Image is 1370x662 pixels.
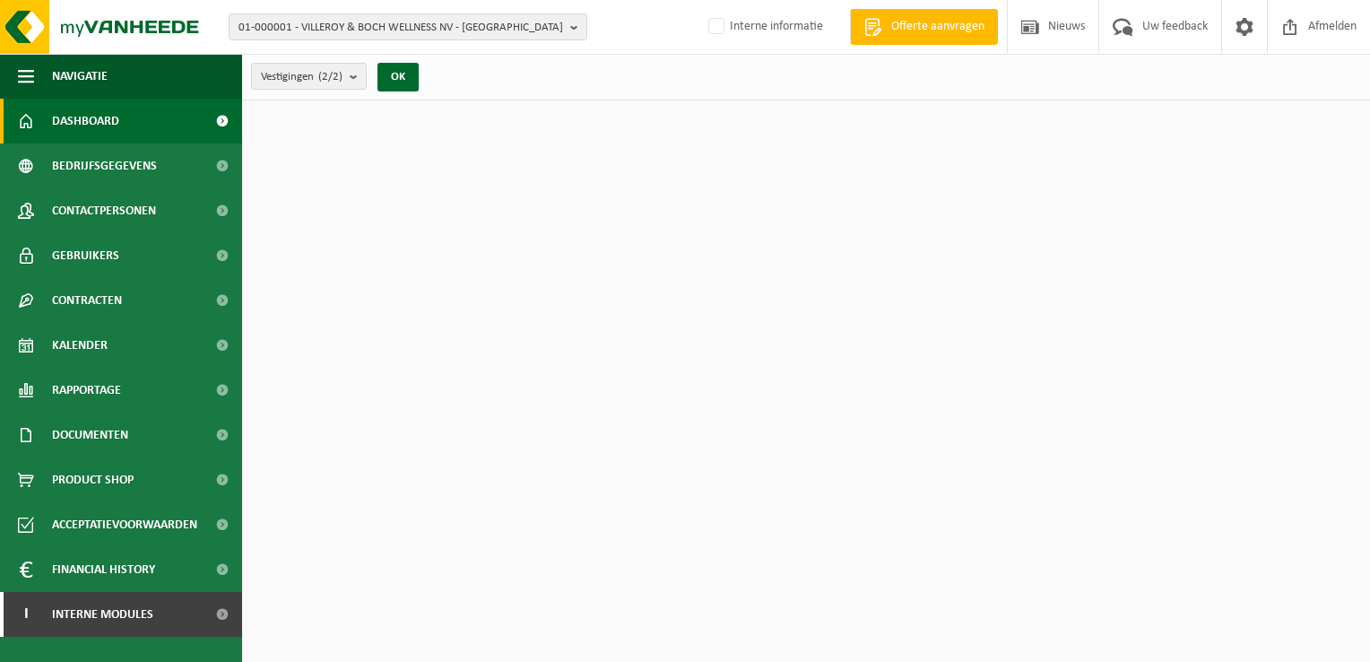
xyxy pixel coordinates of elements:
button: OK [377,63,419,91]
span: I [18,592,34,637]
span: Gebruikers [52,233,119,278]
count: (2/2) [318,71,342,83]
button: 01-000001 - VILLEROY & BOCH WELLNESS NV - [GEOGRAPHIC_DATA] [229,13,587,40]
span: Contracten [52,278,122,323]
span: Product Shop [52,457,134,502]
a: Offerte aanvragen [850,9,998,45]
span: Navigatie [52,54,108,99]
span: 01-000001 - VILLEROY & BOCH WELLNESS NV - [GEOGRAPHIC_DATA] [238,14,563,41]
span: Kalender [52,323,108,368]
span: Interne modules [52,592,153,637]
span: Offerte aanvragen [887,18,989,36]
span: Vestigingen [261,64,342,91]
span: Dashboard [52,99,119,144]
span: Financial History [52,547,155,592]
span: Acceptatievoorwaarden [52,502,197,547]
span: Rapportage [52,368,121,413]
span: Contactpersonen [52,188,156,233]
button: Vestigingen(2/2) [251,63,367,90]
span: Bedrijfsgegevens [52,144,157,188]
label: Interne informatie [705,13,823,40]
span: Documenten [52,413,128,457]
